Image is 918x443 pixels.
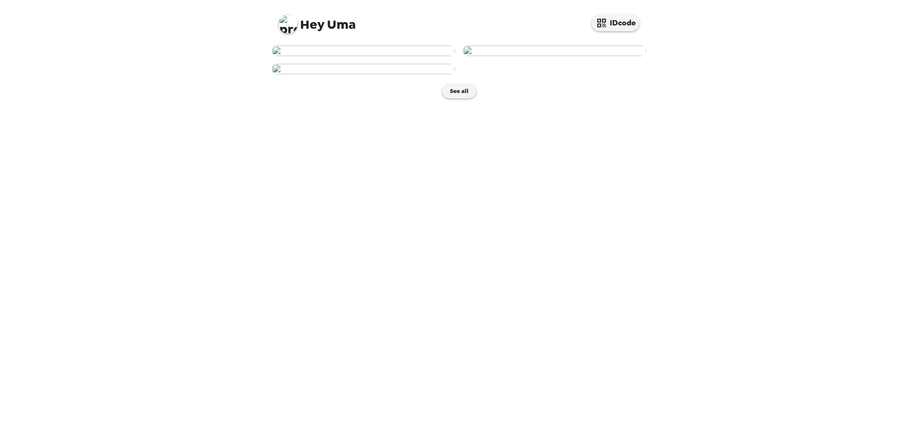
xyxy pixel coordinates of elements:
button: IDcode [592,14,640,31]
button: See all [442,84,476,98]
span: Hey [300,16,324,33]
img: user-273556 [272,64,455,74]
img: profile pic [278,14,298,34]
span: Uma [278,10,356,31]
img: user-273669 [463,46,646,56]
img: user-274593 [272,46,455,56]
